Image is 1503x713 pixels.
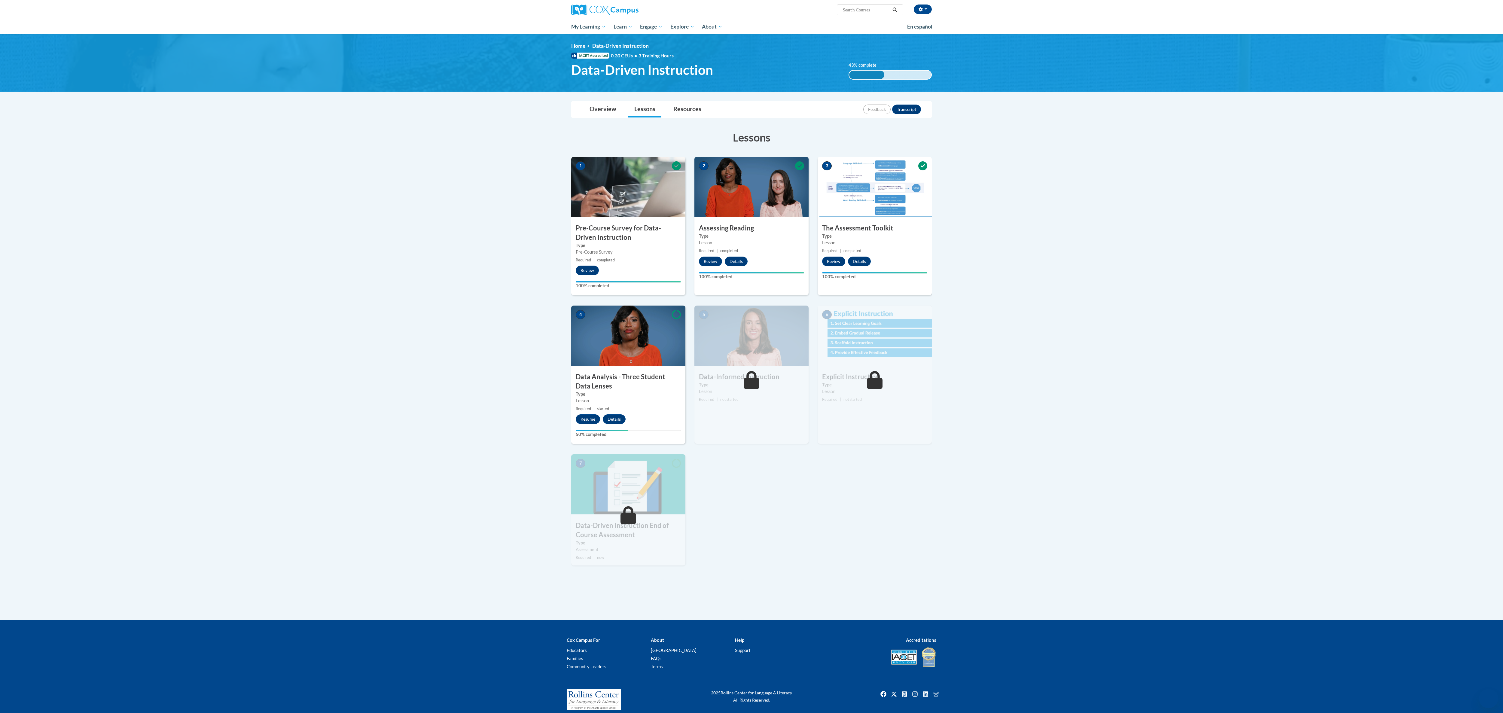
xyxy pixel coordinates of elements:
b: Accreditations [906,637,936,643]
label: 100% completed [699,273,804,280]
a: Community Leaders [567,664,606,669]
button: Feedback [863,105,891,114]
a: Educators [567,647,587,653]
button: Details [603,414,626,424]
a: Home [571,43,585,49]
span: | [840,397,841,402]
button: Search [890,6,899,14]
a: Facebook Group [931,689,941,699]
div: Lesson [822,388,927,395]
span: | [717,248,718,253]
span: 0.30 CEUs [611,52,639,59]
img: Rollins Center for Language & Literacy - A Program of the Atlanta Speech School [567,689,621,710]
img: Instagram icon [910,689,920,699]
label: Type [822,382,927,388]
div: Main menu [562,20,941,34]
a: En español [903,20,936,33]
h3: Data-Informed Instruction [694,372,809,382]
span: completed [597,258,615,262]
a: Lessons [628,102,661,117]
span: Learn [614,23,633,30]
label: 50% completed [576,431,681,438]
div: Assessment [576,546,681,553]
label: Type [822,233,927,239]
span: completed [720,248,738,253]
span: En español [907,23,932,30]
span: Required [699,397,714,402]
h3: Assessing Reading [694,224,809,233]
span: Explore [670,23,694,30]
img: Course Image [571,306,685,366]
label: Type [576,540,681,546]
button: Details [848,257,871,266]
span: IACET Accredited [571,53,609,59]
img: Facebook group icon [931,689,941,699]
span: Required [576,555,591,560]
img: Twitter icon [889,689,899,699]
a: Pinterest [900,689,909,699]
span: Data-Driven Instruction [592,43,649,49]
label: 100% completed [822,273,927,280]
span: 1 [576,161,585,170]
a: Learn [610,20,636,34]
div: Your progress [576,430,628,431]
h3: Pre-Course Survey for Data-Driven Instruction [571,224,685,242]
label: 100% completed [576,282,681,289]
button: Review [822,257,845,266]
button: Details [725,257,748,266]
b: About [651,637,664,643]
div: Your progress [576,281,681,282]
a: Facebook [879,689,888,699]
span: 3 Training Hours [639,53,674,58]
span: Required [699,248,714,253]
a: Terms [651,664,663,669]
a: Engage [636,20,666,34]
span: Required [822,397,837,402]
span: new [597,555,604,560]
div: Rollins Center for Language & Literacy All Rights Reserved. [688,689,815,704]
img: Facebook icon [879,689,888,699]
span: Required [576,407,591,411]
a: Resources [667,102,707,117]
div: Pre-Course Survey [576,249,681,255]
span: started [597,407,609,411]
span: not started [843,397,862,402]
img: Course Image [818,157,932,217]
a: Overview [584,102,622,117]
span: | [593,258,595,262]
label: Type [576,391,681,398]
span: 5 [699,310,709,319]
div: Lesson [699,239,804,246]
img: Course Image [694,157,809,217]
span: 7 [576,459,585,468]
a: Families [567,656,583,661]
span: 6 [822,310,832,319]
h3: Data-Driven Instruction End of Course Assessment [571,521,685,540]
span: | [717,397,718,402]
a: Instagram [910,689,920,699]
img: Course Image [571,157,685,217]
h3: The Assessment Toolkit [818,224,932,233]
img: Course Image [818,306,932,366]
a: Twitter [889,689,899,699]
span: | [593,555,595,560]
button: Account Settings [914,5,932,14]
img: Cox Campus [571,5,639,15]
label: Type [699,382,804,388]
a: About [698,20,727,34]
img: Accredited IACET® Provider [891,650,917,665]
span: 2 [699,161,709,170]
span: Data-Driven Instruction [571,62,713,78]
label: 43% complete [849,62,883,69]
button: Review [699,257,722,266]
a: Cox Campus [571,5,685,15]
iframe: Button to launch messaging window [1479,689,1498,708]
span: About [702,23,722,30]
div: Lesson [699,388,804,395]
img: Course Image [694,306,809,366]
button: Review [576,266,599,275]
span: 3 [822,161,832,170]
img: IDA® Accredited [921,647,936,668]
a: Linkedin [921,689,930,699]
span: | [593,407,595,411]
